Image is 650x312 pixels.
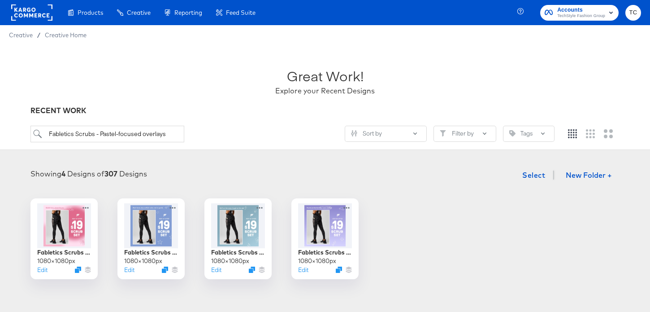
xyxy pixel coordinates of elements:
button: TC [625,5,641,21]
button: AccountsTechStyle Fashion Group [540,5,619,21]
span: Feed Suite [226,9,256,16]
input: Search for a design [30,126,184,142]
svg: Duplicate [162,267,168,273]
button: Edit [124,266,134,274]
button: Edit [37,266,48,274]
div: RECENT WORK [30,105,620,116]
svg: Tag [509,130,516,136]
div: Showing Designs of Designs [30,169,147,179]
span: Creative [9,31,33,39]
button: Edit [211,266,221,274]
strong: 307 [104,169,117,178]
button: Edit [298,266,308,274]
strong: 4 [61,169,65,178]
svg: Duplicate [75,267,81,273]
button: SlidersSort by [345,126,427,142]
svg: Small grid [568,129,577,138]
div: 1080 × 1080 px [37,257,75,265]
div: 1080 × 1080 px [298,257,336,265]
button: New Folder + [558,167,620,185]
span: / [33,31,45,39]
div: Fabletics Scrubs - Pastel-focused overlays - V41080×1080pxEditDuplicate [30,198,98,279]
button: FilterFilter by [433,126,496,142]
div: Fabletics Scrubs - Pastel-focused overlays - V2 [211,248,265,257]
span: TC [629,8,637,18]
span: Accounts [557,5,605,15]
div: Fabletics Scrubs - Pastel-focused overlays - V1 [298,248,352,257]
span: Creative [127,9,151,16]
div: 1080 × 1080 px [124,257,162,265]
div: 1080 × 1080 px [211,257,249,265]
span: Select [522,169,545,181]
svg: Large grid [604,129,613,138]
svg: Sliders [351,130,357,136]
button: TagTags [503,126,555,142]
div: Fabletics Scrubs - Pastel-focused overlays - V4 [37,248,91,257]
div: Fabletics Scrubs - Pastel-focused overlays - V31080×1080pxEditDuplicate [117,198,185,279]
svg: Medium grid [586,129,595,138]
svg: Duplicate [336,267,342,273]
a: Creative Home [45,31,87,39]
span: Products [78,9,103,16]
div: Fabletics Scrubs - Pastel-focused overlays - V11080×1080pxEditDuplicate [291,198,359,279]
button: Select [519,166,549,184]
svg: Duplicate [249,267,255,273]
span: Reporting [174,9,202,16]
div: Fabletics Scrubs - Pastel-focused overlays - V21080×1080pxEditDuplicate [204,198,272,279]
span: TechStyle Fashion Group [557,13,605,20]
div: Fabletics Scrubs - Pastel-focused overlays - V3 [124,248,178,257]
svg: Filter [440,130,446,136]
div: Great Work! [287,66,364,86]
div: Explore your Recent Designs [275,86,375,96]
